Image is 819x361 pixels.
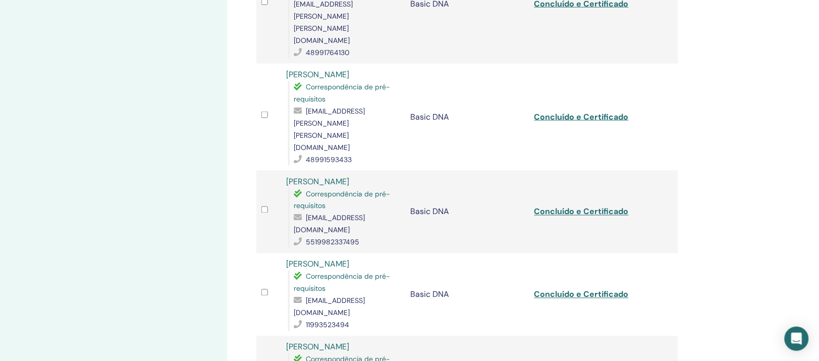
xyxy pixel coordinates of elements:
[306,321,349,330] span: 11993523494
[294,296,365,318] span: [EMAIL_ADDRESS][DOMAIN_NAME]
[306,238,359,247] span: 5519982337495
[785,327,809,351] div: Open Intercom Messenger
[534,289,629,300] a: Concluído e Certificado
[405,64,529,171] td: Basic DNA
[405,171,529,253] td: Basic DNA
[286,259,349,270] a: [PERSON_NAME]
[294,107,365,152] span: [EMAIL_ADDRESS][PERSON_NAME][PERSON_NAME][DOMAIN_NAME]
[534,112,629,122] a: Concluído e Certificado
[294,82,390,104] span: Correspondência de pré-requisitos
[534,207,629,217] a: Concluído e Certificado
[306,155,352,164] span: 48991593433
[294,272,390,293] span: Correspondência de pré-requisitos
[294,189,390,211] span: Correspondência de pré-requisitos
[405,253,529,336] td: Basic DNA
[286,342,349,352] a: [PERSON_NAME]
[306,48,350,57] span: 48991764130
[294,214,365,235] span: [EMAIL_ADDRESS][DOMAIN_NAME]
[286,176,349,187] a: [PERSON_NAME]
[286,69,349,80] a: [PERSON_NAME]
